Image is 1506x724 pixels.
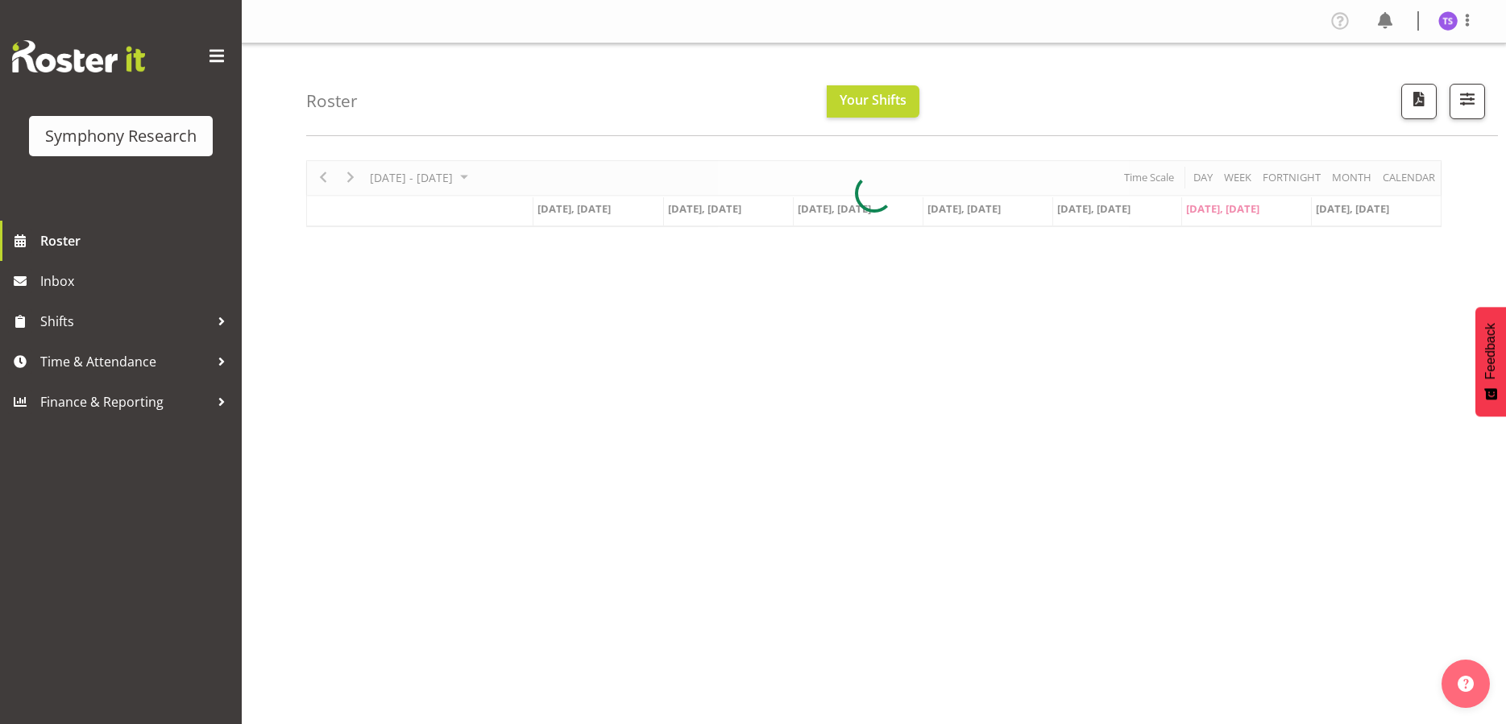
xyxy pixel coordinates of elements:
[40,350,210,374] span: Time & Attendance
[1458,676,1474,692] img: help-xxl-2.png
[1483,323,1498,379] span: Feedback
[45,124,197,148] div: Symphony Research
[1401,84,1437,119] button: Download a PDF of the roster according to the set date range.
[40,390,210,414] span: Finance & Reporting
[1475,307,1506,416] button: Feedback - Show survey
[827,85,919,118] button: Your Shifts
[12,40,145,72] img: Rosterit website logo
[40,229,234,253] span: Roster
[40,269,234,293] span: Inbox
[840,91,907,109] span: Your Shifts
[1450,84,1485,119] button: Filter Shifts
[306,92,358,110] h4: Roster
[1438,11,1458,31] img: theresa-smith5660.jpg
[40,309,210,333] span: Shifts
